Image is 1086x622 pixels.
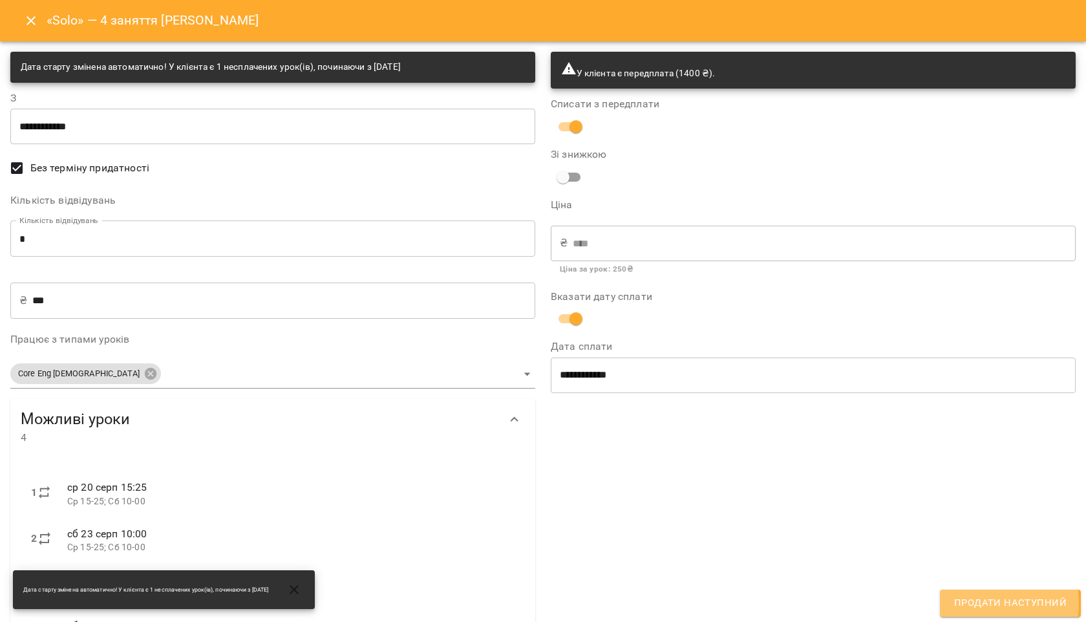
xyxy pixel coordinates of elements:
span: У клієнта є передплата (1400 ₴). [561,68,715,78]
span: Продати наступний [954,595,1067,612]
div: Core Eng [DEMOGRAPHIC_DATA] [10,363,161,384]
button: Show more [499,404,530,435]
label: Кількість відвідувань [10,195,535,206]
label: Списати з передплати [551,99,1076,109]
p: Ср 15-25; Сб 10-00 [67,541,515,554]
b: Ціна за урок : 250 ₴ [560,264,633,273]
span: Можливі уроки [21,409,499,429]
label: Зі знижкою [551,149,726,160]
p: ₴ [560,235,568,251]
div: Core Eng [DEMOGRAPHIC_DATA] [10,359,535,389]
span: ср 20 серп 15:25 [67,481,147,493]
span: Core Eng [DEMOGRAPHIC_DATA] [10,368,147,380]
label: Ціна [551,200,1076,210]
span: сб 23 серп 10:00 [67,528,147,540]
h6: «Solo» — 4 заняття [PERSON_NAME] [47,10,259,30]
label: Дата сплати [551,341,1076,352]
label: З [10,93,535,103]
span: Дата старту змінена автоматично! У клієнта є 1 несплачених урок(ів), починаючи з [DATE] [23,586,268,594]
label: 2 [31,531,37,546]
button: Продати наступний [940,590,1081,617]
div: Дата старту змінена автоматично! У клієнта є 1 несплачених урок(ів), починаючи з [DATE] [21,56,401,79]
label: 1 [31,485,37,500]
button: Close [16,5,47,36]
label: Працює з типами уроків [10,334,535,345]
p: ₴ [19,293,27,308]
label: Вказати дату сплати [551,292,1076,302]
span: 4 [21,430,499,445]
p: Ср 15-25; Сб 10-00 [67,495,515,508]
span: Без терміну придатності [30,160,149,176]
